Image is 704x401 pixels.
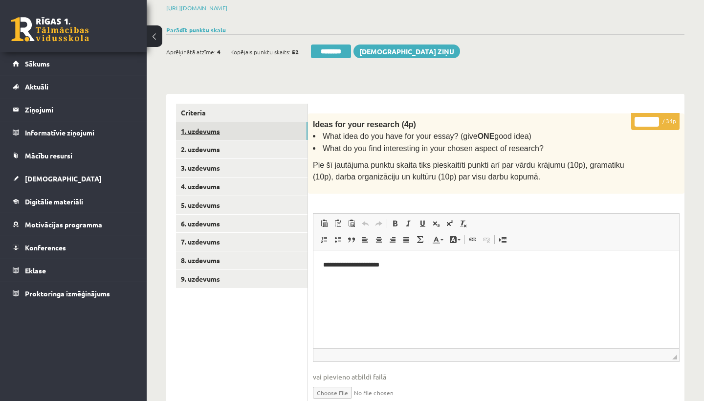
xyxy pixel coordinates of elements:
a: [DEMOGRAPHIC_DATA] ziņu [353,45,460,58]
span: 52 [292,45,299,59]
span: Drag to resize [672,355,677,359]
span: Mācību resursi [25,151,72,160]
a: 5. uzdevums [176,196,308,214]
iframe: Rich Text Editor, wiswyg-editor-user-answer-47433882108140 [313,250,679,348]
a: 9. uzdevums [176,270,308,288]
a: 7. uzdevums [176,233,308,251]
span: What do you find interesting in your chosen aspect of research? [323,144,544,153]
b: ONE [478,132,495,140]
legend: Informatīvie ziņojumi [25,121,134,144]
a: Paste as plain text (⌘+⌥+⇧+V) [331,217,345,230]
a: Konferences [13,236,134,259]
span: [DEMOGRAPHIC_DATA] [25,174,102,183]
a: Insert Page Break for Printing [496,233,509,246]
a: Mācību resursi [13,144,134,167]
a: Digitālie materiāli [13,190,134,213]
a: Align Left [358,233,372,246]
a: Superscript [443,217,457,230]
a: 8. uzdevums [176,251,308,269]
a: Block Quote [345,233,358,246]
a: Criteria [176,104,308,122]
a: Redo (⌘+Y) [372,217,386,230]
span: Motivācijas programma [25,220,102,229]
span: Aktuāli [25,82,48,91]
a: 2. uzdevums [176,140,308,158]
a: Underline (⌘+U) [416,217,429,230]
a: Unlink [480,233,493,246]
a: Bold (⌘+B) [388,217,402,230]
a: Sākums [13,52,134,75]
span: Aprēķinātā atzīme: [166,45,216,59]
a: Aktuāli [13,75,134,98]
span: Konferences [25,243,66,252]
a: Remove Format [457,217,470,230]
span: Kopējais punktu skaits: [230,45,290,59]
a: 4. uzdevums [176,178,308,196]
span: vai pievieno atbildi failā [313,372,680,382]
body: Rich Text Editor, wiswyg-editor-47433914405920-1760282071-702 [10,10,355,20]
a: 3. uzdevums [176,159,308,177]
a: [URL][DOMAIN_NAME] [166,4,227,12]
a: Parādīt punktu skalu [166,26,226,34]
a: Math [413,233,427,246]
a: Link (⌘+K) [466,233,480,246]
span: Ideas for your research (4p) [313,120,416,129]
span: Proktoringa izmēģinājums [25,289,110,298]
span: 4 [217,45,220,59]
a: Paste (⌘+V) [317,217,331,230]
a: Insert/Remove Numbered List [317,233,331,246]
span: Sākums [25,59,50,68]
a: Subscript [429,217,443,230]
a: Proktoringa izmēģinājums [13,282,134,305]
a: Rīgas 1. Tālmācības vidusskola [11,17,89,42]
a: Motivācijas programma [13,213,134,236]
a: Undo (⌘+Z) [358,217,372,230]
legend: Ziņojumi [25,98,134,121]
a: Informatīvie ziņojumi [13,121,134,144]
a: Background Colour [446,233,463,246]
span: Pie šī jautājuma punktu skaita tiks pieskaitīti punkti arī par vārdu krājumu (10p), gramatiku (10... [313,161,624,181]
a: Centre [372,233,386,246]
a: Eklase [13,259,134,282]
a: Justify [399,233,413,246]
a: 1. uzdevums [176,122,308,140]
a: 6. uzdevums [176,215,308,233]
a: [DEMOGRAPHIC_DATA] [13,167,134,190]
span: Digitālie materiāli [25,197,83,206]
a: Text Colour [429,233,446,246]
a: Ziņojumi [13,98,134,121]
span: Eklase [25,266,46,275]
a: Italic (⌘+I) [402,217,416,230]
a: Align Right [386,233,399,246]
a: Paste from Word [345,217,358,230]
span: What idea do you have for your essay? (give good idea) [323,132,531,140]
p: / 34p [631,113,680,130]
a: Insert/Remove Bulleted List [331,233,345,246]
